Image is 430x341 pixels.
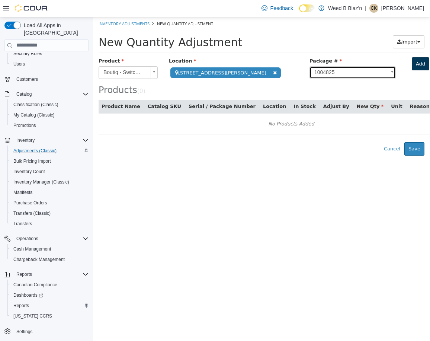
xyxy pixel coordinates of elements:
[13,303,29,309] span: Reports
[10,49,89,58] span: Security Roles
[10,255,68,264] a: Chargeback Management
[13,158,51,164] span: Bulk Pricing Import
[7,208,92,219] button: Transfers (Classic)
[13,292,43,298] span: Dashboards
[13,234,89,243] span: Operations
[216,41,249,47] span: Package #
[13,51,42,57] span: Security Roles
[10,146,60,155] a: Adjustments (Classic)
[13,313,52,319] span: [US_STATE] CCRS
[1,89,92,99] button: Catalog
[369,4,378,13] div: Crystal Kuranyi
[13,102,58,108] span: Classification (Classic)
[6,4,57,9] a: Inventory Adjustments
[7,48,92,59] button: Security Roles
[16,137,35,143] span: Inventory
[1,326,92,337] button: Settings
[16,329,32,335] span: Settings
[7,120,92,131] button: Promotions
[10,255,89,264] span: Chargeback Management
[9,86,49,93] button: Product Name
[16,91,32,97] span: Catalog
[381,4,424,13] p: [PERSON_NAME]
[13,210,51,216] span: Transfers (Classic)
[217,50,293,61] span: 1004825
[7,99,92,110] button: Classification (Classic)
[96,86,164,93] button: Serial / Package Number
[270,4,293,12] span: Feedback
[7,280,92,290] button: Canadian Compliance
[317,86,356,92] span: Reason Code
[1,135,92,146] button: Inventory
[10,198,50,207] a: Purchase Orders
[10,312,55,321] a: [US_STATE] CCRS
[7,166,92,177] button: Inventory Count
[10,100,61,109] a: Classification (Classic)
[10,188,89,197] span: Manifests
[299,12,299,13] span: Dark Mode
[16,76,38,82] span: Customers
[328,4,362,13] p: Weed B Blaz'n
[298,86,311,93] button: Unit
[13,179,69,185] span: Inventory Manager (Classic)
[7,59,92,69] button: Users
[10,280,60,289] a: Canadian Compliance
[6,50,55,61] span: Boutiq - Switch 95+ Digital Diamonds Strawberry Jam/French Toast AIO - Sativa - 1g
[13,122,36,128] span: Promotions
[13,136,38,145] button: Inventory
[264,86,291,92] span: New Qty
[13,112,55,118] span: My Catalog (Classic)
[7,156,92,166] button: Bulk Pricing Import
[1,269,92,280] button: Reports
[170,86,195,93] button: Location
[13,234,41,243] button: Operations
[1,233,92,244] button: Operations
[311,125,331,138] button: Save
[10,245,54,254] a: Cash Management
[10,167,48,176] a: Inventory Count
[6,19,149,32] span: New Quantity Adjustment
[7,300,92,311] button: Reports
[7,254,92,265] button: Chargeback Management
[10,198,89,207] span: Purchase Orders
[13,136,89,145] span: Inventory
[319,40,336,54] button: Add
[7,219,92,229] button: Transfers
[10,301,32,310] a: Reports
[15,4,48,12] img: Cova
[7,290,92,300] a: Dashboards
[287,125,311,138] button: Cancel
[7,177,92,187] button: Inventory Manager (Classic)
[216,49,303,62] a: 1004825
[13,221,32,227] span: Transfers
[10,291,46,300] a: Dashboards
[10,219,89,228] span: Transfers
[13,270,35,279] button: Reports
[10,111,58,119] a: My Catalog (Classic)
[7,110,92,120] button: My Catalog (Classic)
[10,157,54,166] a: Bulk Pricing Import
[16,236,38,242] span: Operations
[10,100,89,109] span: Classification (Classic)
[13,327,35,336] a: Settings
[10,291,89,300] span: Dashboards
[13,61,25,67] span: Users
[46,71,50,77] span: 0
[10,121,89,130] span: Promotions
[7,244,92,254] button: Cash Management
[230,86,258,93] button: Adjust By
[77,50,188,61] span: [STREET_ADDRESS][PERSON_NAME]
[13,90,89,99] span: Catalog
[10,111,89,119] span: My Catalog (Classic)
[13,169,45,175] span: Inventory Count
[13,282,57,288] span: Canadian Compliance
[10,280,89,289] span: Canadian Compliance
[55,86,90,93] button: Catalog SKU
[13,74,89,84] span: Customers
[13,90,35,99] button: Catalog
[10,121,39,130] a: Promotions
[76,41,103,47] span: Location
[10,167,89,176] span: Inventory Count
[7,146,92,156] button: Adjustments (Classic)
[10,301,89,310] span: Reports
